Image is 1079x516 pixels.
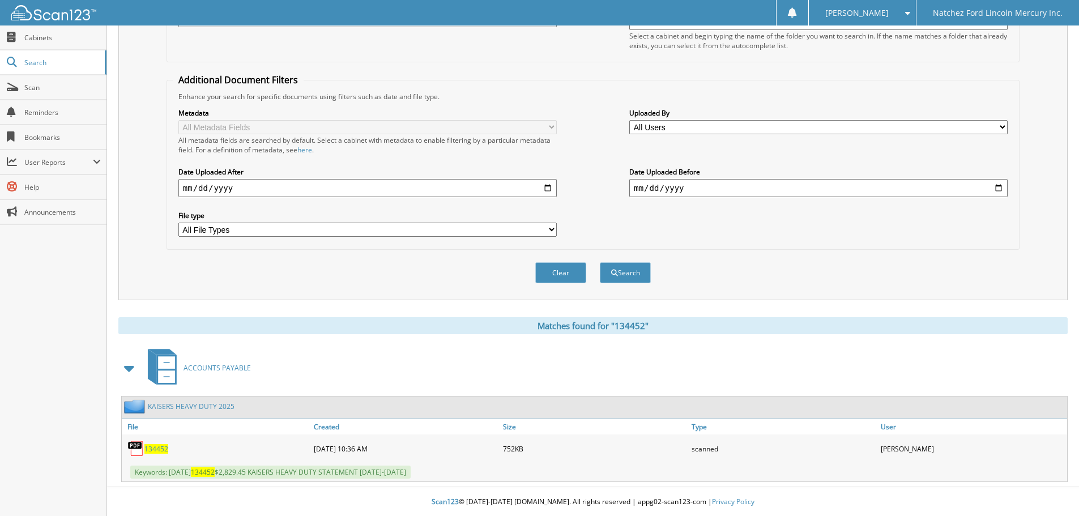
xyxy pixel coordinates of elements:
a: KAISERS HEAVY DUTY 2025 [148,402,234,411]
button: Search [600,262,651,283]
div: Enhance your search for specific documents using filters such as date and file type. [173,92,1013,101]
span: Reminders [24,108,101,117]
div: All metadata fields are searched by default. Select a cabinet with metadata to enable filtering b... [178,135,557,155]
div: 752KB [500,437,689,460]
span: Help [24,182,101,192]
label: Uploaded By [629,108,1008,118]
div: [PERSON_NAME] [878,437,1067,460]
a: ACCOUNTS PAYABLE [141,346,251,390]
span: [PERSON_NAME] [825,10,889,16]
div: © [DATE]-[DATE] [DOMAIN_NAME]. All rights reserved | appg02-scan123-com | [107,488,1079,516]
a: here [297,145,312,155]
a: Privacy Policy [712,497,754,506]
span: ACCOUNTS PAYABLE [184,363,251,373]
a: User [878,419,1067,434]
a: File [122,419,311,434]
button: Clear [535,262,586,283]
span: Natchez Ford Lincoln Mercury Inc. [933,10,1063,16]
img: PDF.png [127,440,144,457]
legend: Additional Document Filters [173,74,304,86]
span: Search [24,58,99,67]
a: Type [689,419,878,434]
span: Keywords: [DATE] $2,829.45 KAISERS HEAVY DUTY STATEMENT [DATE]-[DATE] [130,466,411,479]
span: Cabinets [24,33,101,42]
span: User Reports [24,157,93,167]
div: scanned [689,437,878,460]
span: Announcements [24,207,101,217]
span: Scan [24,83,101,92]
div: Matches found for "134452" [118,317,1068,334]
a: Created [311,419,500,434]
img: scan123-logo-white.svg [11,5,96,20]
span: Bookmarks [24,133,101,142]
label: File type [178,211,557,220]
a: Size [500,419,689,434]
label: Date Uploaded Before [629,167,1008,177]
div: Select a cabinet and begin typing the name of the folder you want to search in. If the name match... [629,31,1008,50]
img: folder2.png [124,399,148,413]
iframe: Chat Widget [1022,462,1079,516]
span: 134452 [191,467,215,477]
label: Metadata [178,108,557,118]
span: Scan123 [432,497,459,506]
input: start [178,179,557,197]
label: Date Uploaded After [178,167,557,177]
a: 134452 [144,444,168,454]
input: end [629,179,1008,197]
div: [DATE] 10:36 AM [311,437,500,460]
